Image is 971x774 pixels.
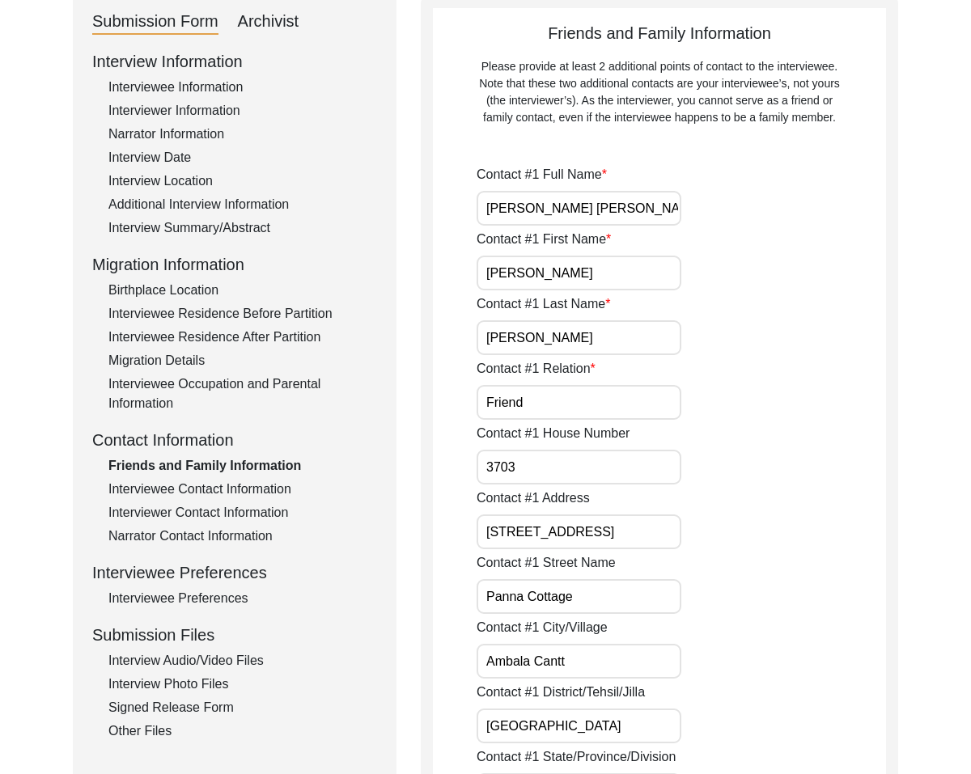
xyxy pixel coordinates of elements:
[477,747,676,767] label: Contact #1 State/Province/Division
[92,560,377,585] div: Interviewee Preferences
[108,101,377,121] div: Interviewer Information
[108,721,377,741] div: Other Files
[108,651,377,670] div: Interview Audio/Video Files
[108,374,377,413] div: Interviewee Occupation and Parental Information
[477,230,611,249] label: Contact #1 First Name
[108,171,377,191] div: Interview Location
[477,165,607,184] label: Contact #1 Full Name
[92,9,218,35] div: Submission Form
[238,9,299,35] div: Archivist
[108,527,377,546] div: Narrator Contact Information
[477,489,590,508] label: Contact #1 Address
[92,49,377,74] div: Interview Information
[108,328,377,347] div: Interviewee Residence After Partition
[477,424,630,443] label: Contact #1 House Number
[473,58,846,126] div: Please provide at least 2 additional points of contact to the interviewee. Note that these two ad...
[92,428,377,452] div: Contact Information
[92,623,377,647] div: Submission Files
[108,480,377,499] div: Interviewee Contact Information
[108,503,377,522] div: Interviewer Contact Information
[108,675,377,694] div: Interview Photo Files
[108,304,377,324] div: Interviewee Residence Before Partition
[108,351,377,370] div: Migration Details
[108,218,377,238] div: Interview Summary/Abstract
[108,148,377,167] div: Interview Date
[108,195,377,214] div: Additional Interview Information
[477,683,645,702] label: Contact #1 District/Tehsil/Jilla
[108,698,377,717] div: Signed Release Form
[108,125,377,144] div: Narrator Information
[92,252,377,277] div: Migration Information
[477,553,616,573] label: Contact #1 Street Name
[108,456,377,476] div: Friends and Family Information
[477,618,608,637] label: Contact #1 City/Village
[477,359,596,379] label: Contact #1 Relation
[433,21,886,126] div: Friends and Family Information
[108,281,377,300] div: Birthplace Location
[477,294,610,314] label: Contact #1 Last Name
[108,589,377,608] div: Interviewee Preferences
[108,78,377,97] div: Interviewee Information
